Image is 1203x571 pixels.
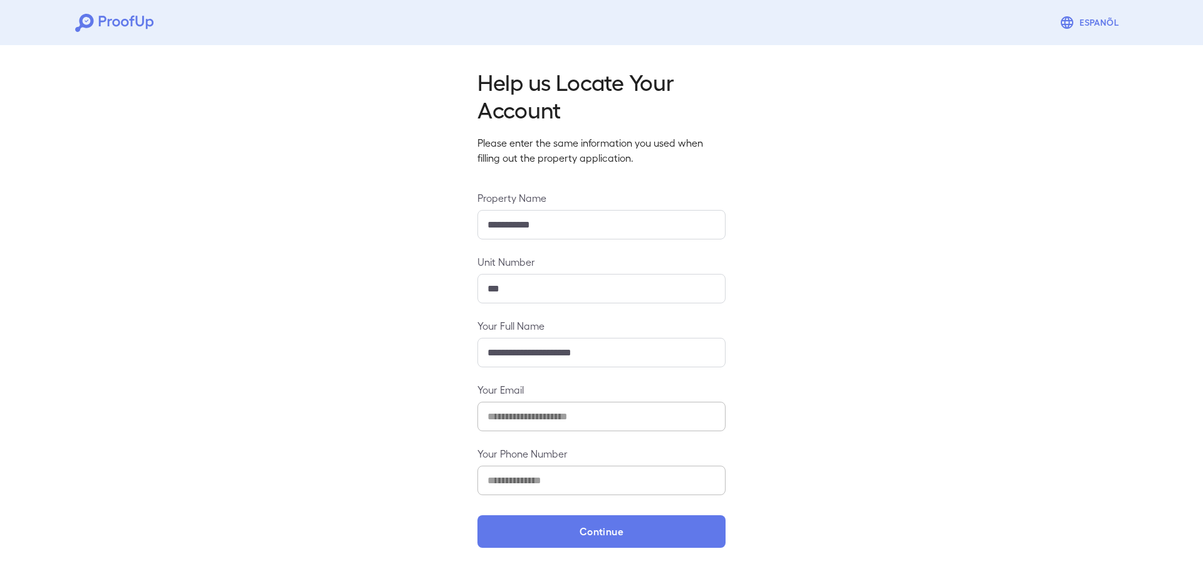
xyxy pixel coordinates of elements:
[1055,10,1128,35] button: Espanõl
[477,382,726,397] label: Your Email
[477,135,726,165] p: Please enter the same information you used when filling out the property application.
[477,191,726,205] label: Property Name
[477,254,726,269] label: Unit Number
[477,515,726,548] button: Continue
[477,318,726,333] label: Your Full Name
[477,446,726,461] label: Your Phone Number
[477,68,726,123] h2: Help us Locate Your Account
